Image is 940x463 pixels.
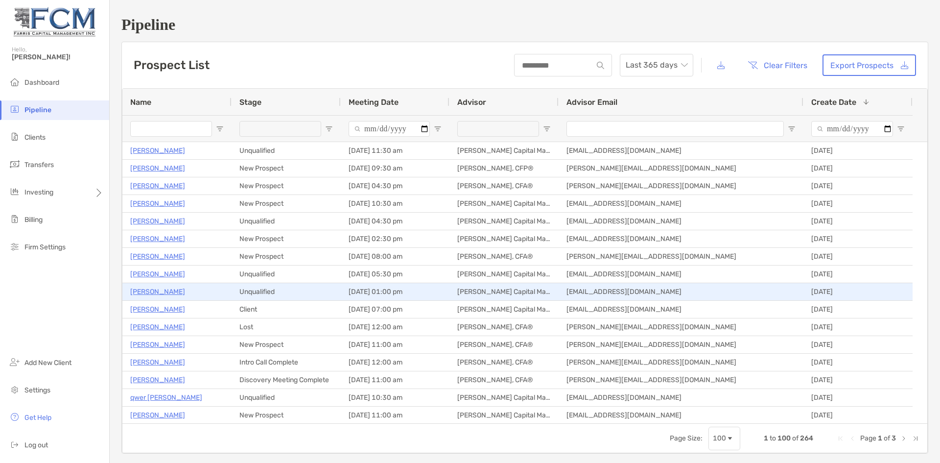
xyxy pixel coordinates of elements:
a: [PERSON_NAME] [130,197,185,210]
button: Open Filter Menu [325,125,333,133]
img: investing icon [9,186,21,197]
div: Unqualified [232,389,341,406]
span: Firm Settings [24,243,66,251]
div: First Page [837,435,845,442]
a: [PERSON_NAME] [130,321,185,333]
div: [DATE] 01:00 pm [341,283,449,300]
div: [EMAIL_ADDRESS][DOMAIN_NAME] [559,301,803,318]
a: [PERSON_NAME] [130,356,185,368]
button: Open Filter Menu [543,125,551,133]
span: Log out [24,441,48,449]
img: add_new_client icon [9,356,21,368]
span: of [792,434,799,442]
img: pipeline icon [9,103,21,115]
div: [PERSON_NAME] Capital Management [449,266,559,283]
div: [PERSON_NAME] Capital Management [449,142,559,159]
span: 1 [878,434,882,442]
button: Open Filter Menu [216,125,224,133]
div: 100 [713,434,726,442]
div: [EMAIL_ADDRESS][DOMAIN_NAME] [559,283,803,300]
span: Name [130,97,151,107]
img: input icon [597,62,604,69]
button: Open Filter Menu [788,125,796,133]
img: Zoe Logo [12,4,97,39]
a: qwer [PERSON_NAME] [130,391,202,404]
div: [PERSON_NAME], CFP® [449,160,559,177]
span: Create Date [811,97,856,107]
div: Next Page [900,435,908,442]
div: Client [232,301,341,318]
div: Unqualified [232,142,341,159]
div: Unqualified [232,283,341,300]
p: [PERSON_NAME] [130,286,185,298]
span: Dashboard [24,78,59,87]
div: [PERSON_NAME] Capital Management [449,195,559,212]
div: New Prospect [232,177,341,195]
div: Previous Page [848,435,856,442]
div: New Prospect [232,407,341,424]
img: firm-settings icon [9,241,21,252]
div: Last Page [912,435,919,442]
div: [DATE] 10:30 am [341,389,449,406]
div: [DATE] 08:00 am [341,248,449,265]
div: [DATE] [803,354,913,371]
img: transfers icon [9,158,21,170]
div: [DATE] [803,142,913,159]
span: Stage [239,97,261,107]
div: [PERSON_NAME][EMAIL_ADDRESS][DOMAIN_NAME] [559,371,803,389]
div: [EMAIL_ADDRESS][DOMAIN_NAME] [559,195,803,212]
div: [PERSON_NAME], CFA® [449,336,559,353]
div: [PERSON_NAME], CFA® [449,248,559,265]
p: [PERSON_NAME] [130,268,185,280]
div: [PERSON_NAME][EMAIL_ADDRESS][DOMAIN_NAME] [559,160,803,177]
div: [PERSON_NAME] Capital Management [449,230,559,247]
div: [DATE] [803,213,913,230]
span: [PERSON_NAME]! [12,53,103,61]
input: Meeting Date Filter Input [349,121,430,137]
img: get-help icon [9,411,21,423]
div: [DATE] [803,407,913,424]
div: [PERSON_NAME][EMAIL_ADDRESS][DOMAIN_NAME] [559,336,803,353]
div: [DATE] 11:00 am [341,407,449,424]
a: [PERSON_NAME] [130,233,185,245]
div: [DATE] [803,371,913,389]
div: [PERSON_NAME] Capital Management [449,407,559,424]
div: [EMAIL_ADDRESS][DOMAIN_NAME] [559,407,803,424]
div: [PERSON_NAME], CFA® [449,354,559,371]
img: settings icon [9,384,21,395]
div: [DATE] 10:30 am [341,195,449,212]
div: [DATE] [803,160,913,177]
div: [DATE] 09:30 am [341,160,449,177]
span: of [884,434,890,442]
div: [DATE] 11:30 am [341,142,449,159]
div: Page Size: [670,434,703,442]
div: [DATE] 12:00 am [341,354,449,371]
span: Clients [24,133,46,142]
p: [PERSON_NAME] [130,339,185,351]
h3: Prospect List [134,58,210,72]
div: [EMAIL_ADDRESS][DOMAIN_NAME] [559,230,803,247]
input: Advisor Email Filter Input [566,121,784,137]
div: [DATE] 02:30 pm [341,230,449,247]
span: 3 [892,434,896,442]
div: [DATE] [803,301,913,318]
a: Export Prospects [822,54,916,76]
button: Open Filter Menu [897,125,905,133]
div: [DATE] [803,230,913,247]
div: [PERSON_NAME] Capital Management [449,283,559,300]
span: 1 [764,434,768,442]
img: billing icon [9,213,21,225]
div: [DATE] [803,266,913,283]
span: 100 [777,434,791,442]
span: Add New Client [24,359,71,367]
div: [EMAIL_ADDRESS][DOMAIN_NAME] [559,213,803,230]
div: [PERSON_NAME][EMAIL_ADDRESS][DOMAIN_NAME] [559,248,803,265]
span: 264 [800,434,813,442]
div: Unqualified [232,213,341,230]
div: New Prospect [232,248,341,265]
div: [DATE] 07:00 pm [341,301,449,318]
